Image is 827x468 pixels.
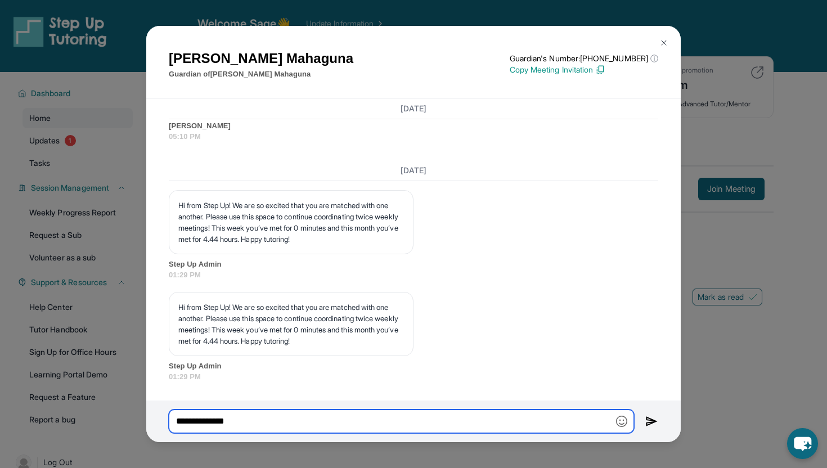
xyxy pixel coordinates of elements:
[178,200,404,245] p: Hi from Step Up! We are so excited that you are matched with one another. Please use this space t...
[169,259,658,270] span: Step Up Admin
[616,416,627,427] img: Emoji
[510,64,658,75] p: Copy Meeting Invitation
[659,38,668,47] img: Close Icon
[178,301,404,346] p: Hi from Step Up! We are so excited that you are matched with one another. Please use this space t...
[169,103,658,114] h3: [DATE]
[169,371,658,382] span: 01:29 PM
[645,415,658,428] img: Send icon
[595,65,605,75] img: Copy Icon
[169,131,658,142] span: 05:10 PM
[169,48,353,69] h1: [PERSON_NAME] Mahaguna
[169,269,658,281] span: 01:29 PM
[169,165,658,176] h3: [DATE]
[650,53,658,64] span: ⓘ
[510,53,658,64] p: Guardian's Number: [PHONE_NUMBER]
[169,120,658,132] span: [PERSON_NAME]
[787,428,818,459] button: chat-button
[169,69,353,80] p: Guardian of [PERSON_NAME] Mahaguna
[169,361,658,372] span: Step Up Admin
